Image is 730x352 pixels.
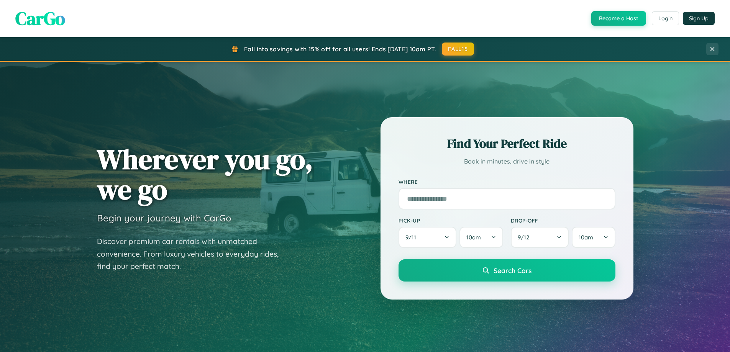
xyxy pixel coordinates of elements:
[459,227,503,248] button: 10am
[511,217,615,224] label: Drop-off
[399,217,503,224] label: Pick-up
[97,212,231,224] h3: Begin your journey with CarGo
[399,135,615,152] h2: Find Your Perfect Ride
[579,234,593,241] span: 10am
[399,156,615,167] p: Book in minutes, drive in style
[399,178,615,185] label: Where
[405,234,420,241] span: 9 / 11
[683,12,715,25] button: Sign Up
[572,227,615,248] button: 10am
[244,45,436,53] span: Fall into savings with 15% off for all users! Ends [DATE] 10am PT.
[466,234,481,241] span: 10am
[494,266,532,275] span: Search Cars
[399,227,457,248] button: 9/11
[652,11,679,25] button: Login
[97,144,313,205] h1: Wherever you go, we go
[591,11,646,26] button: Become a Host
[15,6,65,31] span: CarGo
[399,259,615,282] button: Search Cars
[97,235,289,273] p: Discover premium car rentals with unmatched convenience. From luxury vehicles to everyday rides, ...
[518,234,533,241] span: 9 / 12
[511,227,569,248] button: 9/12
[442,43,474,56] button: FALL15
